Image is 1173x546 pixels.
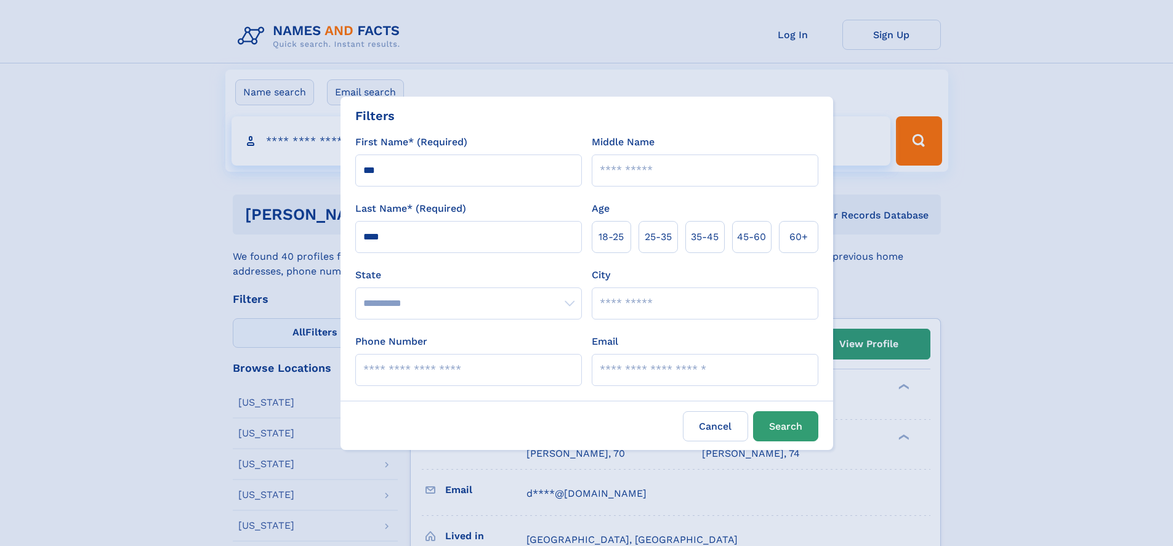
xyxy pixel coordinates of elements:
[789,230,808,244] span: 60+
[592,268,610,283] label: City
[683,411,748,441] label: Cancel
[737,230,766,244] span: 45‑60
[355,106,395,125] div: Filters
[592,201,610,216] label: Age
[753,411,818,441] button: Search
[599,230,624,244] span: 18‑25
[355,135,467,150] label: First Name* (Required)
[355,201,466,216] label: Last Name* (Required)
[355,268,582,283] label: State
[592,334,618,349] label: Email
[645,230,672,244] span: 25‑35
[691,230,719,244] span: 35‑45
[592,135,655,150] label: Middle Name
[355,334,427,349] label: Phone Number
